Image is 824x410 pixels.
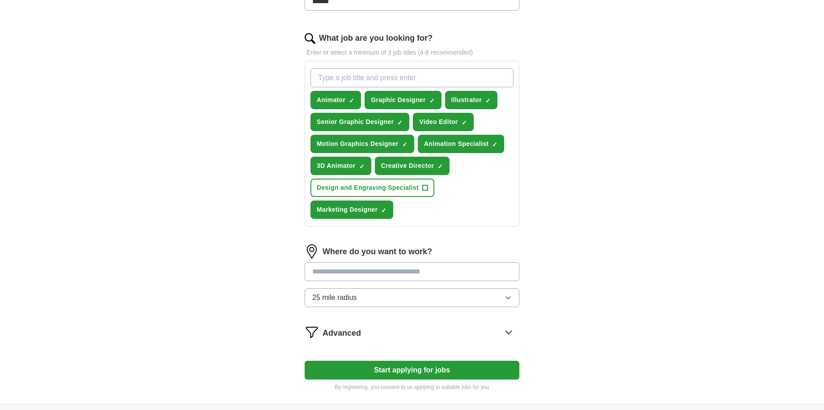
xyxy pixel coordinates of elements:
button: Graphic Designer✓ [365,91,441,109]
span: ✓ [359,163,365,170]
button: Animator✓ [310,91,361,109]
span: ✓ [462,119,467,126]
span: Video Editor [419,117,458,127]
button: Creative Director✓ [375,157,450,175]
span: ✓ [397,119,403,126]
span: Graphic Designer [371,95,425,105]
img: filter [305,325,319,339]
span: ✓ [381,207,387,214]
span: Senior Graphic Designer [317,117,394,127]
span: ✓ [429,97,435,104]
span: Motion Graphics Designer [317,139,399,149]
button: Design and Engraving Specialist [310,179,434,197]
img: search.png [305,33,315,44]
span: ✓ [402,141,408,148]
img: location.png [305,244,319,259]
button: Video Editor✓ [413,113,473,131]
span: Advanced [323,327,361,339]
label: What job are you looking for? [319,32,433,44]
span: 3D Animator [317,161,356,171]
button: 3D Animator✓ [310,157,371,175]
button: Start applying for jobs [305,361,519,380]
label: Where do you want to work? [323,246,432,258]
button: Motion Graphics Designer✓ [310,135,414,153]
p: Enter or select a minimum of 3 job titles (4-8 recommended) [305,48,519,57]
input: Type a job title and press enter [310,68,514,87]
span: ✓ [437,163,443,170]
button: Senior Graphic Designer✓ [310,113,409,131]
span: ✓ [485,97,491,104]
button: Marketing Designer✓ [310,201,393,219]
span: Animator [317,95,345,105]
button: 25 mile radius [305,288,519,307]
span: Creative Director [381,161,434,171]
span: ✓ [349,97,354,104]
span: 25 mile radius [312,292,357,303]
span: Design and Engraving Specialist [317,183,419,192]
span: Marketing Designer [317,205,378,214]
span: ✓ [492,141,497,148]
button: Illustrator✓ [445,91,497,109]
p: By registering, you consent to us applying to suitable jobs for you [305,383,519,391]
span: Illustrator [451,95,482,105]
button: Animation Specialist✓ [418,135,505,153]
span: Animation Specialist [424,139,489,149]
